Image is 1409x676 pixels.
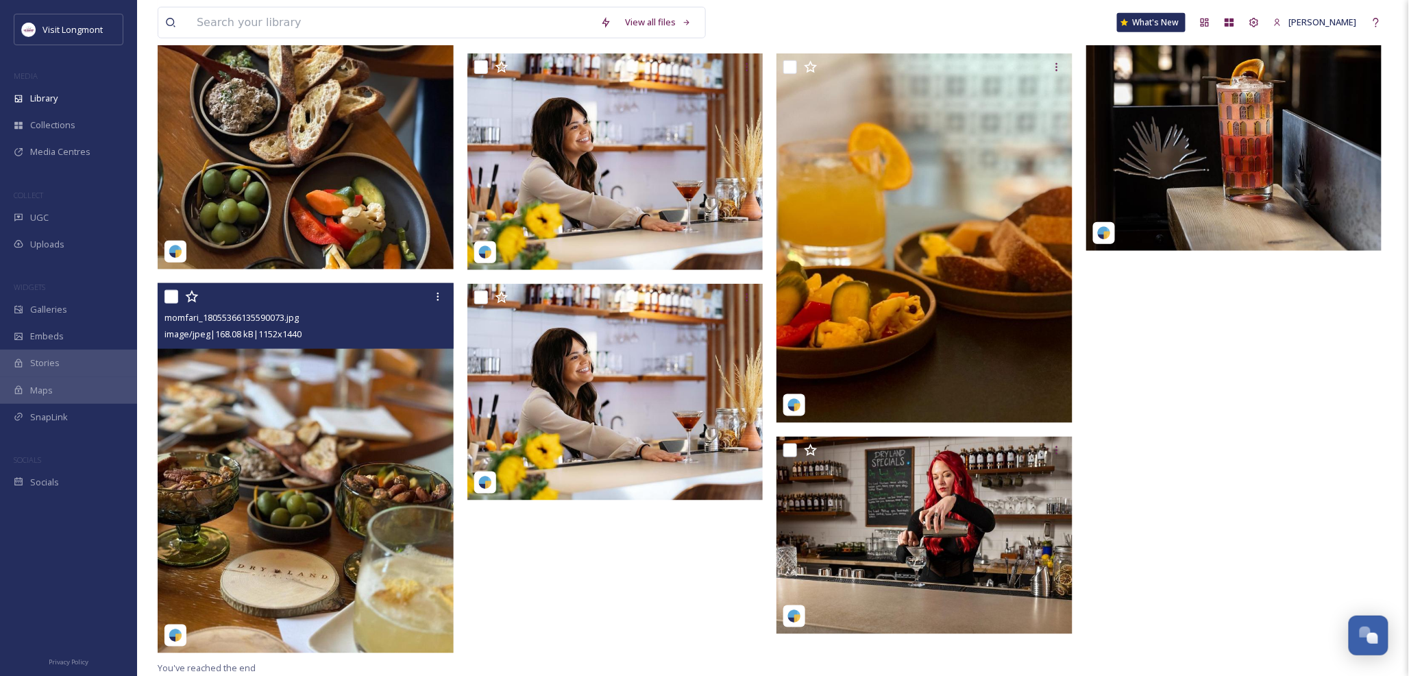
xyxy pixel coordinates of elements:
img: snapsea-logo.png [1097,226,1111,240]
button: Open Chat [1349,616,1388,655]
span: Socials [30,476,59,489]
a: View all files [618,9,698,36]
span: Uploads [30,238,64,251]
img: snapsea-logo.png [169,629,182,642]
a: Privacy Policy [49,653,88,669]
span: Visit Longmont [42,23,103,36]
span: WIDGETS [14,282,45,292]
span: [PERSON_NAME] [1289,16,1357,28]
span: Library [30,92,58,105]
a: [PERSON_NAME] [1266,9,1364,36]
span: Privacy Policy [49,657,88,666]
a: What's New [1117,13,1186,32]
span: Collections [30,119,75,132]
span: Embeds [30,330,64,343]
img: drylanddistillers_18239956165164259.jpg [776,437,1073,634]
span: image/jpeg | 168.08 kB | 1152 x 1440 [164,328,302,340]
span: COLLECT [14,190,43,200]
img: snapsea-logo.png [787,609,801,623]
span: momfari_18055366135590073.jpg [164,311,299,324]
img: momfari_18055366135590073.jpg [158,283,454,653]
input: Search your library [190,8,593,38]
span: Maps [30,384,53,397]
span: Stories [30,357,60,370]
img: snapsea-logo.png [478,476,492,490]
span: Media Centres [30,145,90,158]
span: Galleries [30,303,67,316]
img: longmont.jpg [22,23,36,36]
span: UGC [30,211,49,224]
img: momfari_18055366135590073.jpg [776,53,1073,423]
span: MEDIA [14,71,38,81]
span: SnapLink [30,411,68,424]
img: snapsea-logo.png [478,245,492,259]
img: drylanddistillers_17980653385443527.jpg [467,53,763,270]
span: SOCIALS [14,455,41,465]
img: snapsea-logo.png [787,398,801,412]
img: drylanddistillers_17980653385443527.jpg [467,284,763,500]
span: You've reached the end [158,662,256,675]
img: snapsea-logo.png [169,245,182,258]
